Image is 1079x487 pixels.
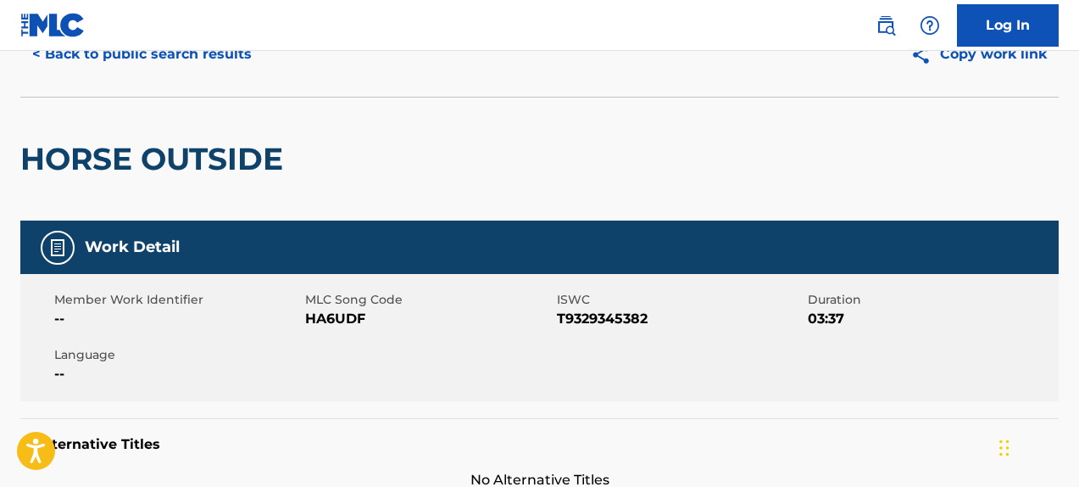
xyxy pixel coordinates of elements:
[876,15,896,36] img: search
[37,436,1042,453] h5: Alternative Titles
[898,33,1059,76] button: Copy work link
[994,406,1079,487] iframe: Chat Widget
[54,291,301,309] span: Member Work Identifier
[85,238,180,257] h5: Work Detail
[20,33,264,76] button: < Back to public search results
[54,309,301,329] span: --
[305,291,552,309] span: MLC Song Code
[47,238,68,258] img: Work Detail
[808,291,1054,309] span: Duration
[557,291,804,309] span: ISWC
[20,140,292,178] h2: HORSE OUTSIDE
[54,346,301,364] span: Language
[913,8,947,42] div: Help
[808,309,1054,329] span: 03:37
[920,15,940,36] img: help
[557,309,804,329] span: T9329345382
[20,13,86,37] img: MLC Logo
[957,4,1059,47] a: Log In
[305,309,552,329] span: HA6UDF
[54,364,301,384] span: --
[910,44,940,65] img: Copy work link
[999,423,1009,473] div: Drag
[869,8,903,42] a: Public Search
